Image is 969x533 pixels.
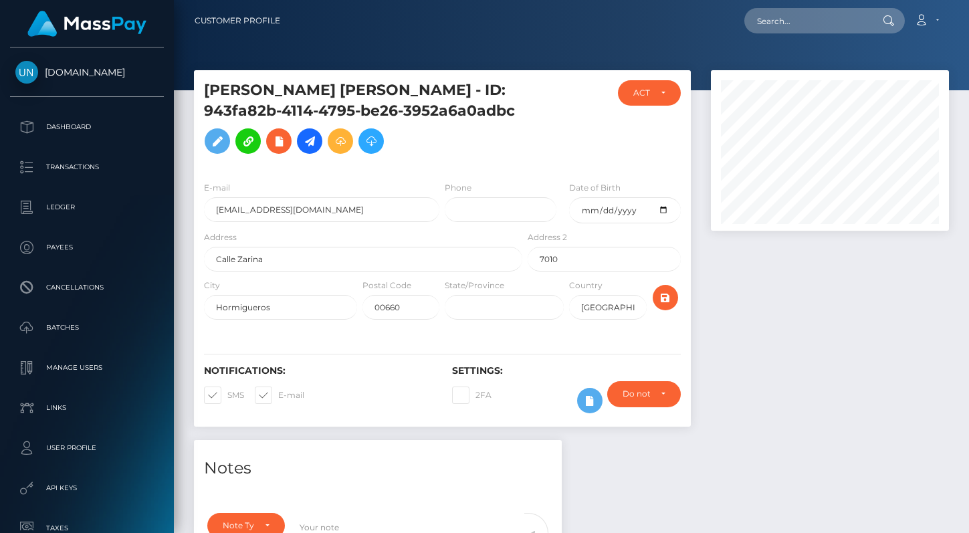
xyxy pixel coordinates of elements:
p: API Keys [15,478,158,498]
p: Payees [15,237,158,257]
a: Dashboard [10,110,164,144]
div: Do not require [623,389,649,399]
img: Unlockt.me [15,61,38,84]
a: Ledger [10,191,164,224]
div: Note Type [223,520,254,531]
a: Links [10,391,164,425]
h6: Settings: [452,365,680,377]
a: Manage Users [10,351,164,385]
a: Batches [10,311,164,344]
input: Search... [744,8,870,33]
div: ACTIVE [633,88,650,98]
p: Links [15,398,158,418]
span: [DOMAIN_NAME] [10,66,164,78]
label: Country [569,280,603,292]
a: Cancellations [10,271,164,304]
a: API Keys [10,471,164,505]
img: MassPay Logo [27,11,146,37]
p: User Profile [15,438,158,458]
h4: Notes [204,457,552,480]
p: Dashboard [15,117,158,137]
p: Ledger [15,197,158,217]
button: Do not require [607,381,680,407]
label: Phone [445,182,471,194]
label: State/Province [445,280,504,292]
p: Batches [15,318,158,338]
a: Payees [10,231,164,264]
button: ACTIVE [618,80,681,106]
label: 2FA [452,387,492,404]
label: Address 2 [528,231,567,243]
p: Cancellations [15,278,158,298]
a: Transactions [10,150,164,184]
label: SMS [204,387,244,404]
label: E-mail [255,387,304,404]
h6: Notifications: [204,365,432,377]
a: Customer Profile [195,7,280,35]
a: Initiate Payout [297,128,322,154]
h5: [PERSON_NAME] [PERSON_NAME] - ID: 943fa82b-4114-4795-be26-3952a6a0adbc [204,80,515,161]
p: Manage Users [15,358,158,378]
label: Date of Birth [569,182,621,194]
label: Postal Code [362,280,411,292]
label: E-mail [204,182,230,194]
label: City [204,280,220,292]
label: Address [204,231,237,243]
p: Transactions [15,157,158,177]
a: User Profile [10,431,164,465]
